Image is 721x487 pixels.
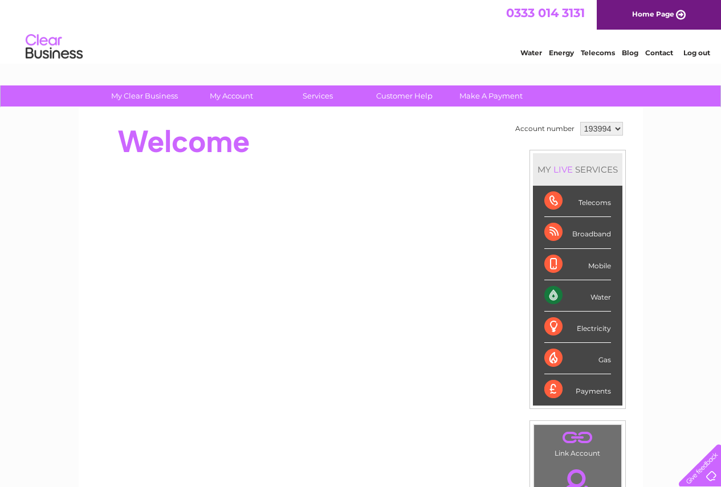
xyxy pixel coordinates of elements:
[512,119,577,138] td: Account number
[184,85,278,107] a: My Account
[683,48,710,57] a: Log out
[357,85,451,107] a: Customer Help
[97,85,192,107] a: My Clear Business
[271,85,365,107] a: Services
[544,312,611,343] div: Electricity
[544,186,611,217] div: Telecoms
[549,48,574,57] a: Energy
[544,249,611,280] div: Mobile
[92,6,630,55] div: Clear Business is a trading name of Verastar Limited (registered in [GEOGRAPHIC_DATA] No. 3667643...
[544,374,611,405] div: Payments
[551,164,575,175] div: LIVE
[581,48,615,57] a: Telecoms
[520,48,542,57] a: Water
[544,217,611,248] div: Broadband
[544,343,611,374] div: Gas
[537,428,618,448] a: .
[544,280,611,312] div: Water
[622,48,638,57] a: Blog
[533,424,622,460] td: Link Account
[533,153,622,186] div: MY SERVICES
[645,48,673,57] a: Contact
[25,30,83,64] img: logo.png
[506,6,585,20] a: 0333 014 3131
[444,85,538,107] a: Make A Payment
